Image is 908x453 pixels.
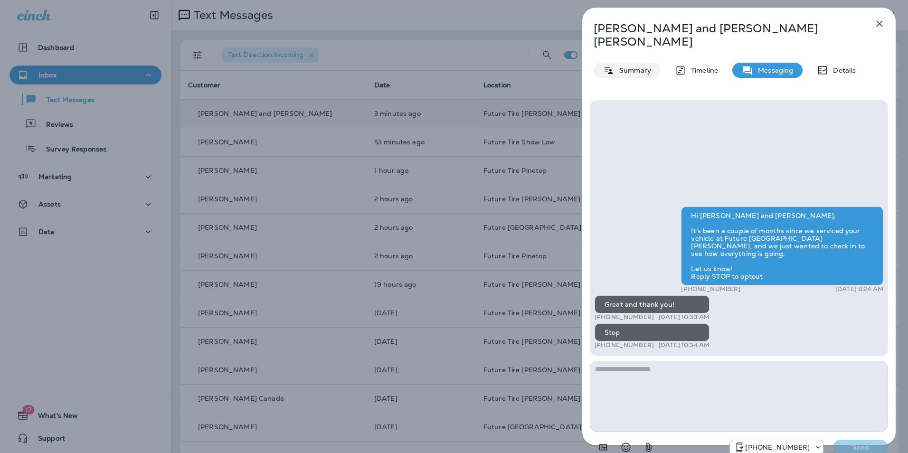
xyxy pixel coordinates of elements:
p: [PHONE_NUMBER] [595,313,654,321]
p: Summary [615,66,651,74]
p: [PHONE_NUMBER] [745,444,810,451]
p: [PHONE_NUMBER] [681,285,740,293]
p: [PERSON_NAME] and [PERSON_NAME] [PERSON_NAME] [594,22,853,48]
p: [DATE] 8:24 AM [835,285,883,293]
div: Stop [595,323,709,341]
div: Great and thank you! [595,295,709,313]
p: Messaging [753,66,793,74]
div: +1 (928) 232-1970 [730,442,823,453]
p: [DATE] 10:34 AM [659,341,709,349]
p: Timeline [686,66,718,74]
p: Details [828,66,856,74]
div: Hi [PERSON_NAME] and [PERSON_NAME], It’s been a couple of months since we serviced your vehicle a... [681,207,883,285]
p: [DATE] 10:33 AM [659,313,709,321]
p: [PHONE_NUMBER] [595,341,654,349]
